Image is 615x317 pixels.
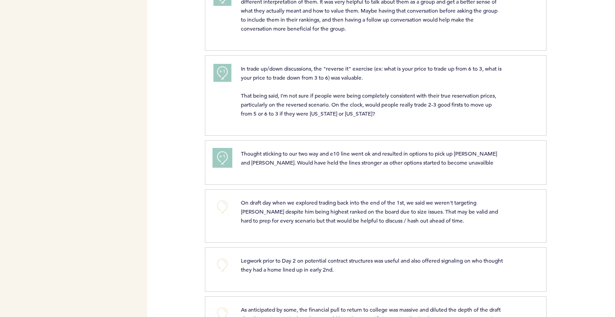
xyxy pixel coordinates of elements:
[219,152,226,161] span: +1
[213,64,231,82] button: +1
[219,67,226,76] span: +1
[241,257,504,273] span: Legwork prior to Day 2 on potential contract structures was useful and also offered signaling on ...
[213,149,231,167] button: +1
[241,199,499,224] span: On draft day when we explored trading back into the end of the 1st, we said we weren't targeting ...
[241,150,498,166] span: Thought sticking to our two way and e10 line went ok and resulted in options to pick up [PERSON_N...
[241,65,503,117] span: In trade up/down discussions, the "reverse it" exercise (ex: what is your price to trade up from ...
